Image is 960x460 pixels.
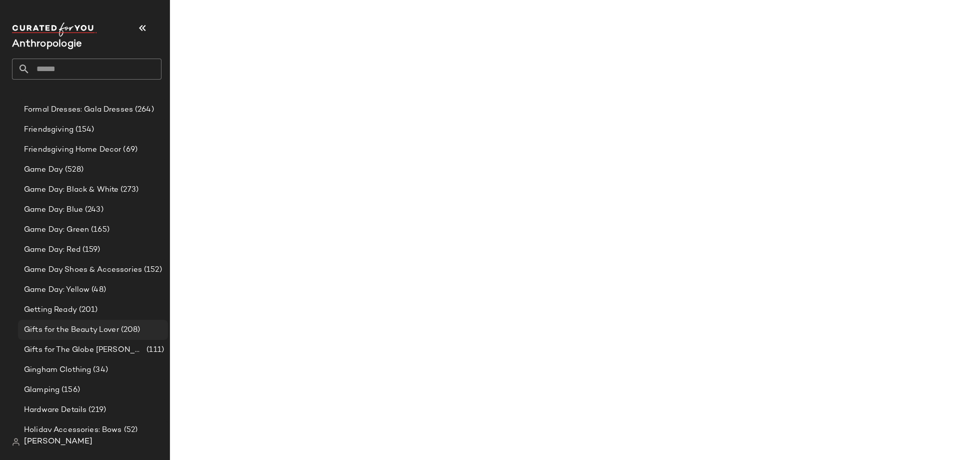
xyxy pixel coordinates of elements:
img: svg%3e [12,438,20,446]
span: Formal Dresses: Gala Dresses [24,104,133,116]
span: Game Day Shoes & Accessories [24,264,142,276]
span: Game Day: Red [24,244,80,256]
span: (159) [80,244,100,256]
span: Getting Ready [24,304,77,316]
span: Glamping [24,384,59,396]
span: (156) [59,384,80,396]
span: (165) [89,224,109,236]
span: Game Day: Blue [24,204,83,216]
span: (52) [122,424,138,436]
span: (219) [86,404,106,416]
span: (34) [91,364,108,376]
span: Holiday Accessories: Bows [24,424,122,436]
span: (154) [73,124,94,136]
span: (111) [144,344,164,356]
span: Friendsgiving [24,124,73,136]
span: (152) [142,264,162,276]
span: Game Day: Green [24,224,89,236]
span: [PERSON_NAME] [24,436,92,448]
span: (201) [77,304,98,316]
span: Game Day: Yellow [24,284,89,296]
span: Gifts for the Beauty Lover [24,324,119,336]
span: (243) [83,204,103,216]
span: (528) [63,164,83,176]
span: (264) [133,104,154,116]
span: Hardware Details [24,404,86,416]
span: (273) [118,184,138,196]
span: Game Day [24,164,63,176]
span: (208) [119,324,140,336]
span: (69) [121,144,137,156]
span: Current Company Name [12,39,82,50]
span: Gingham Clothing [24,364,91,376]
span: Gifts for The Globe [PERSON_NAME] [24,344,144,356]
img: cfy_white_logo.C9jOOHJF.svg [12,23,97,37]
span: Game Day: Black & White [24,184,118,196]
span: (48) [89,284,106,296]
span: Friendsgiving Home Decor [24,144,121,156]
